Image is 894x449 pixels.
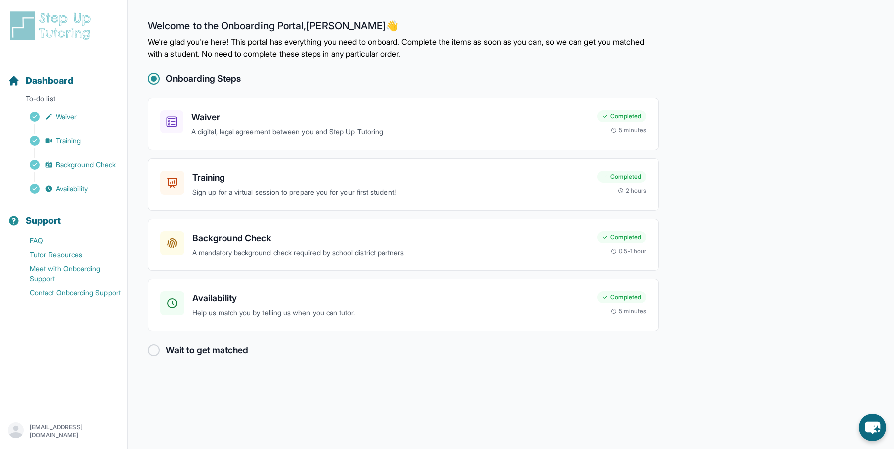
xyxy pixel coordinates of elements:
button: [EMAIL_ADDRESS][DOMAIN_NAME] [8,422,119,440]
span: Availability [56,184,88,194]
h2: Onboarding Steps [166,72,241,86]
a: Background CheckA mandatory background check required by school district partnersCompleted0.5-1 hour [148,219,659,271]
a: FAQ [8,234,127,248]
span: Waiver [56,112,77,122]
h2: Wait to get matched [166,343,248,357]
a: Availability [8,182,127,196]
p: [EMAIL_ADDRESS][DOMAIN_NAME] [30,423,119,439]
img: logo [8,10,97,42]
a: Tutor Resources [8,248,127,262]
div: Completed [597,231,646,243]
p: A mandatory background check required by school district partners [192,247,589,259]
h3: Availability [192,291,589,305]
a: WaiverA digital, legal agreement between you and Step Up TutoringCompleted5 minutes [148,98,659,150]
h2: Welcome to the Onboarding Portal, [PERSON_NAME] 👋 [148,20,659,36]
p: Help us match you by telling us when you can tutor. [192,307,589,319]
span: Dashboard [26,74,73,88]
button: Support [4,198,123,232]
p: A digital, legal agreement between you and Step Up Tutoring [191,126,589,138]
a: Background Check [8,158,127,172]
div: 5 minutes [611,307,646,315]
div: Completed [597,291,646,303]
a: Training [8,134,127,148]
a: AvailabilityHelp us match you by telling us when you can tutor.Completed5 minutes [148,279,659,331]
a: TrainingSign up for a virtual session to prepare you for your first student!Completed2 hours [148,158,659,211]
p: To-do list [4,94,123,108]
h3: Waiver [191,110,589,124]
div: Completed [597,171,646,183]
h3: Background Check [192,231,589,245]
h3: Training [192,171,589,185]
span: Support [26,214,61,228]
button: Dashboard [4,58,123,92]
div: 5 minutes [611,126,646,134]
a: Waiver [8,110,127,124]
button: chat-button [859,414,886,441]
a: Meet with Onboarding Support [8,262,127,286]
span: Training [56,136,81,146]
div: Completed [597,110,646,122]
p: We're glad you're here! This portal has everything you need to onboard. Complete the items as soo... [148,36,659,60]
span: Background Check [56,160,116,170]
div: 2 hours [618,187,647,195]
a: Dashboard [8,74,73,88]
a: Contact Onboarding Support [8,286,127,300]
p: Sign up for a virtual session to prepare you for your first student! [192,187,589,198]
div: 0.5-1 hour [611,247,646,255]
